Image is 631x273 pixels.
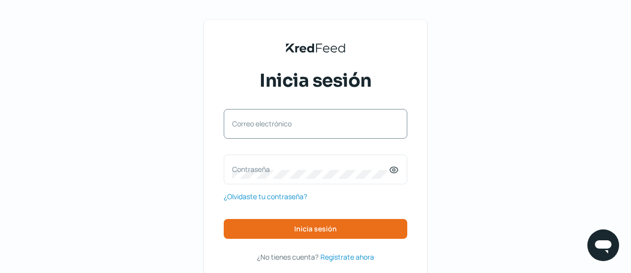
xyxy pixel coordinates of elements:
[294,225,337,232] span: Inicia sesión
[224,219,407,239] button: Inicia sesión
[232,119,389,128] label: Correo electrónico
[259,68,372,93] span: Inicia sesión
[257,252,318,262] span: ¿No tienes cuenta?
[593,235,613,255] img: chatIcon
[232,164,389,174] label: Contraseña
[320,251,374,263] a: Regístrate ahora
[224,190,307,203] a: ¿Olvidaste tu contraseña?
